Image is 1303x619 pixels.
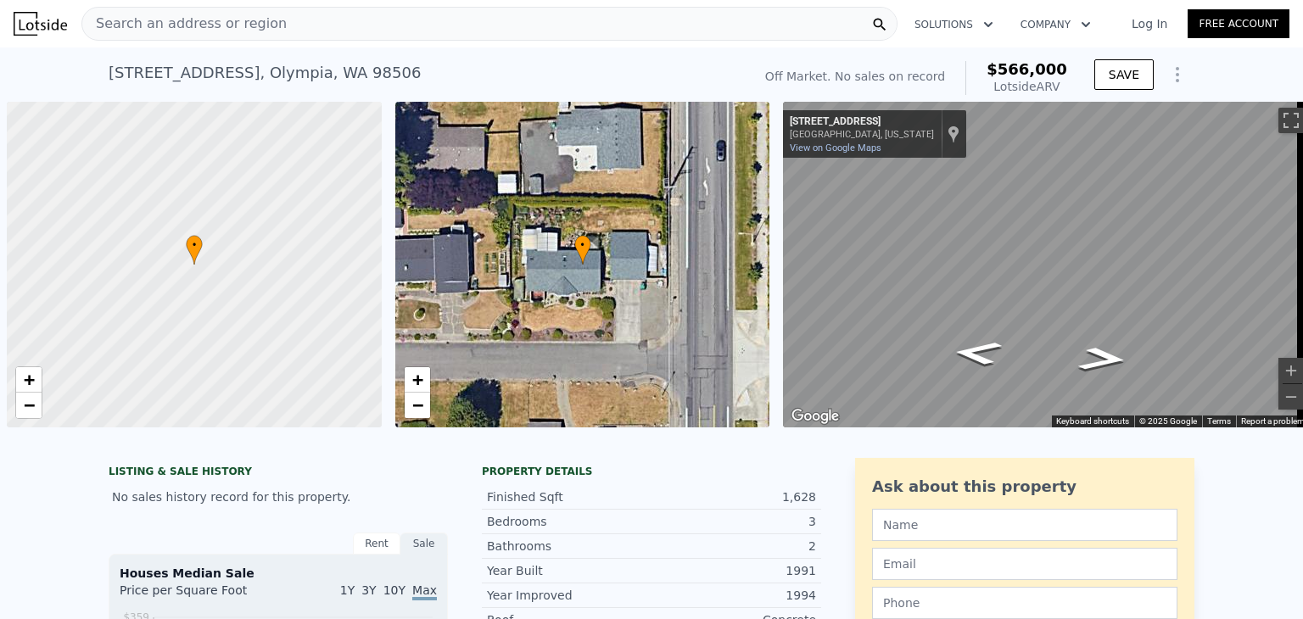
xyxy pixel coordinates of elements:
div: [STREET_ADDRESS] , Olympia , WA 98506 [109,61,421,85]
a: Zoom in [405,367,430,393]
path: Go West, Balsam Ave NE [931,335,1023,371]
span: 1Y [340,583,355,597]
div: [GEOGRAPHIC_DATA], [US_STATE] [790,129,934,140]
button: Keyboard shortcuts [1056,415,1129,427]
a: Zoom out [405,393,430,418]
span: 10Y [383,583,405,597]
div: • [574,235,591,265]
a: Log In [1111,15,1188,32]
div: 3 [651,513,816,530]
a: Free Account [1188,9,1289,38]
span: 3Y [361,583,376,597]
div: LISTING & SALE HISTORY [109,465,448,482]
div: [STREET_ADDRESS] [790,115,934,129]
div: Finished Sqft [487,488,651,505]
span: + [24,369,35,390]
path: Go East, Balsam Ave NE [1057,342,1149,377]
img: Google [787,405,843,427]
div: Rent [353,533,400,555]
span: − [411,394,422,415]
div: 1994 [651,587,816,604]
span: • [186,237,203,253]
span: + [411,369,422,390]
div: Houses Median Sale [120,565,437,582]
a: Terms [1207,416,1231,426]
button: Show Options [1160,58,1194,92]
span: Max [412,583,437,600]
input: Phone [872,587,1177,619]
a: Show location on map [948,125,959,143]
span: Search an address or region [82,14,287,34]
span: • [574,237,591,253]
img: Lotside [14,12,67,36]
span: $566,000 [987,60,1067,78]
span: − [24,394,35,415]
div: 2 [651,538,816,555]
div: Bedrooms [487,513,651,530]
a: Zoom in [16,367,42,393]
div: 1,628 [651,488,816,505]
div: No sales history record for this property. [109,482,448,512]
button: SAVE [1094,59,1154,90]
input: Name [872,509,1177,541]
div: Property details [482,465,821,478]
div: Bathrooms [487,538,651,555]
div: • [186,235,203,265]
button: Solutions [901,9,1007,40]
div: Ask about this property [872,475,1177,499]
span: © 2025 Google [1139,416,1197,426]
a: View on Google Maps [790,142,881,153]
div: 1991 [651,562,816,579]
div: Year Built [487,562,651,579]
div: Sale [400,533,448,555]
div: Year Improved [487,587,651,604]
div: Price per Square Foot [120,582,278,609]
button: Company [1007,9,1104,40]
div: Lotside ARV [987,78,1067,95]
div: Off Market. No sales on record [765,68,945,85]
input: Email [872,548,1177,580]
a: Open this area in Google Maps (opens a new window) [787,405,843,427]
a: Zoom out [16,393,42,418]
